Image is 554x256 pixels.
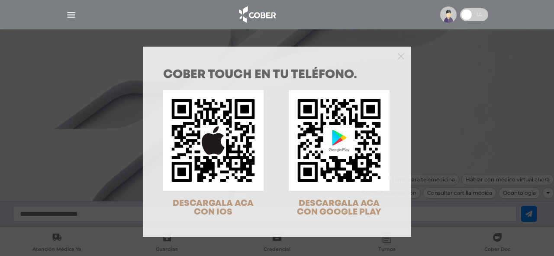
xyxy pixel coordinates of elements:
span: DESCARGALA ACA CON GOOGLE PLAY [297,199,381,216]
h1: COBER TOUCH en tu teléfono. [163,69,391,81]
button: Close [398,52,404,60]
img: qr-code [163,90,264,191]
img: qr-code [289,90,390,191]
span: DESCARGALA ACA CON IOS [173,199,254,216]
